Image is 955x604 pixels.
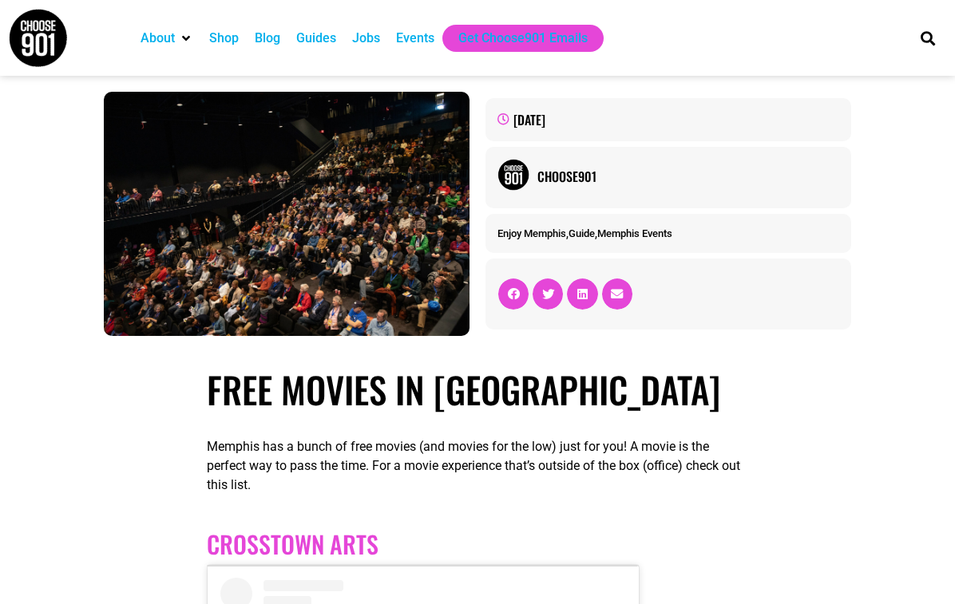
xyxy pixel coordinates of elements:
div: Share on email [602,278,632,309]
a: Events [396,29,434,48]
div: Share on twitter [533,278,563,309]
nav: Main nav [133,25,894,52]
a: Guides [296,29,336,48]
div: Share on facebook [498,278,529,309]
a: Choose901 [537,167,839,186]
a: Blog [255,29,280,48]
img: A large, diverse audience seated in a dimly lit auditorium in Memphis, attentively facing a stage... [104,92,470,336]
time: [DATE] [513,110,545,129]
a: Crosstown Arts [207,526,378,562]
div: Share on linkedin [567,278,597,309]
span: , , [497,227,672,239]
div: Search [914,25,941,51]
h1: Free Movies in [GEOGRAPHIC_DATA] [207,368,748,411]
img: Picture of Choose901 [497,159,529,191]
div: About [133,25,201,52]
a: About [141,29,175,48]
p: Memphis has a bunch of free movies (and movies for the low) just for you! A movie is the perfect ... [207,437,748,495]
a: Memphis Events [597,227,672,239]
a: Enjoy Memphis [497,227,566,239]
a: Shop [209,29,239,48]
a: Get Choose901 Emails [458,29,588,48]
a: Guide [569,227,595,239]
a: Jobs [352,29,380,48]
